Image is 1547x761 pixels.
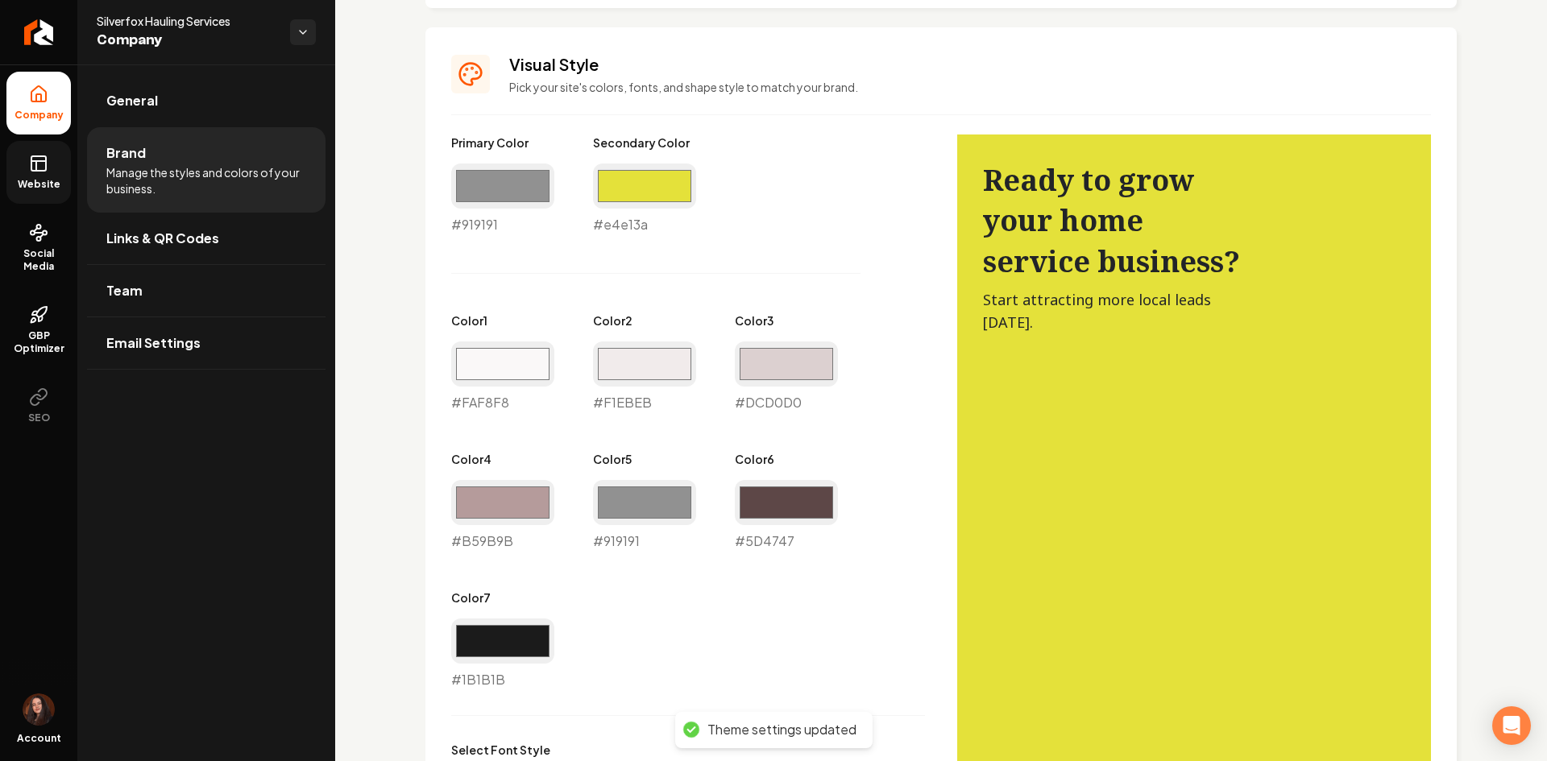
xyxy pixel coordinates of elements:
span: Brand [106,143,146,163]
div: #B59B9B [451,480,554,551]
div: #5D4747 [735,480,838,551]
div: #919191 [451,163,554,234]
label: Primary Color [451,134,554,151]
span: Company [97,29,277,52]
p: Pick your site's colors, fonts, and shape style to match your brand. [509,79,1431,95]
button: Open user button [23,693,55,726]
label: Color 1 [451,312,554,329]
span: GBP Optimizer [6,329,71,355]
a: Email Settings [87,317,326,369]
label: Color 5 [593,451,696,467]
label: Color 2 [593,312,696,329]
span: Silverfox Hauling Services [97,13,277,29]
span: Account [17,732,61,745]
a: Links & QR Codes [87,213,326,264]
div: #e4e13a [593,163,696,234]
div: #DCD0D0 [735,341,838,412]
span: Company [8,109,70,122]
div: #FAF8F8 [451,341,554,412]
label: Select Font Style [451,742,861,758]
label: Color 4 [451,451,554,467]
div: #F1EBEB [593,341,696,412]
span: Manage the styles and colors of your business. [106,164,306,196]
a: GBP Optimizer [6,292,71,368]
label: Secondary Color [593,134,696,151]
span: Social Media [6,247,71,273]
img: Rebolt Logo [24,19,54,45]
span: Website [11,178,67,191]
h3: Visual Style [509,53,1431,76]
span: Links & QR Codes [106,229,219,248]
span: SEO [22,412,56,424]
a: Social Media [6,210,71,286]
a: General [87,75,326,126]
img: Delfina Cavallaro [23,693,55,726]
label: Color 6 [735,451,838,467]
div: #1B1B1B [451,618,554,689]
span: Email Settings [106,333,201,353]
label: Color 3 [735,312,838,329]
span: Team [106,281,143,300]
button: SEO [6,374,71,437]
span: General [106,91,158,110]
div: Abrir Intercom Messenger [1492,706,1531,745]
label: Color 7 [451,589,554,606]
div: Theme settings updated [707,722,856,738]
div: #919191 [593,480,696,551]
a: Website [6,141,71,204]
a: Team [87,265,326,316]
